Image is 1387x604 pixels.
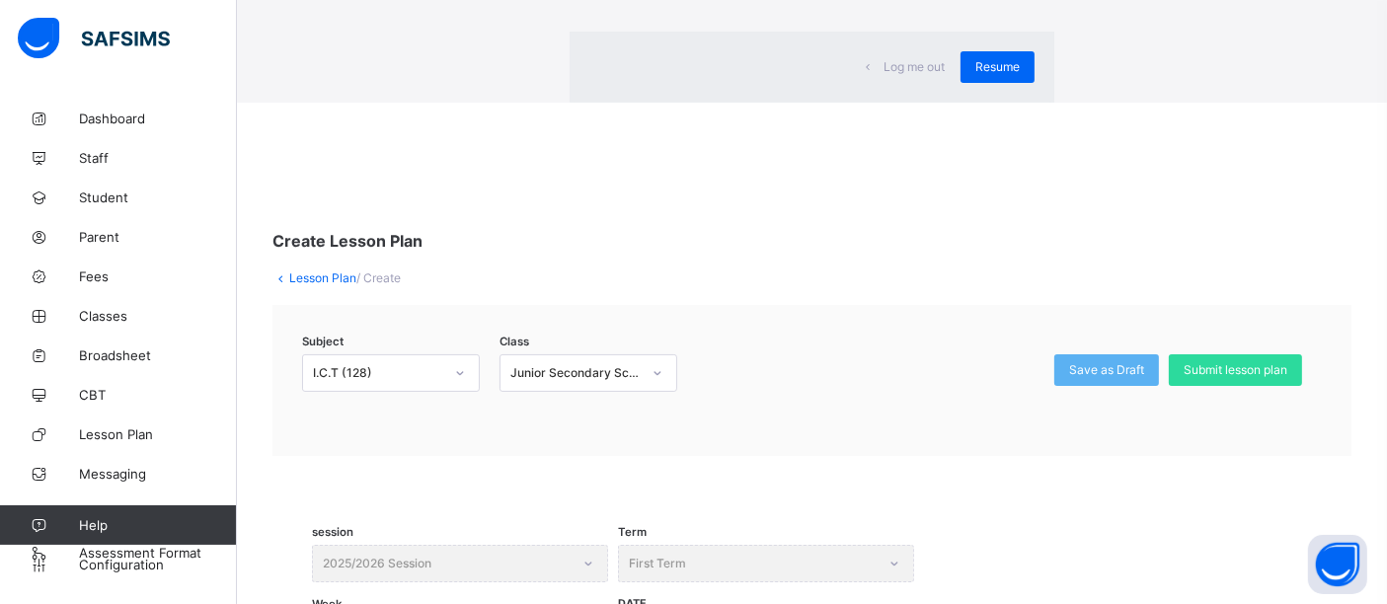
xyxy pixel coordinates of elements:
span: Class [500,335,529,348]
span: Classes [79,308,237,324]
span: Configuration [79,557,236,572]
span: session [312,525,353,539]
span: / Create [356,270,401,285]
a: Lesson Plan [289,270,356,285]
div: I.C.T (128) [313,365,443,380]
span: Staff [79,150,237,166]
span: Term [618,525,647,539]
span: Fees [79,268,237,284]
span: Save as Draft [1069,362,1144,377]
img: safsims [18,18,170,59]
div: Junior Secondary School One - . [510,365,641,380]
span: Resume [975,59,1020,74]
span: Parent [79,229,237,245]
span: Subject [302,335,344,348]
span: Messaging [79,466,237,482]
span: Student [79,189,237,205]
button: Open asap [1308,535,1367,594]
span: Dashboard [79,111,237,126]
span: Submit lesson plan [1184,362,1287,377]
span: CBT [79,387,237,403]
span: Create Lesson Plan [272,231,423,251]
span: Broadsheet [79,347,237,363]
span: Help [79,517,236,533]
span: Lesson Plan [79,426,237,442]
span: Log me out [884,59,945,74]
